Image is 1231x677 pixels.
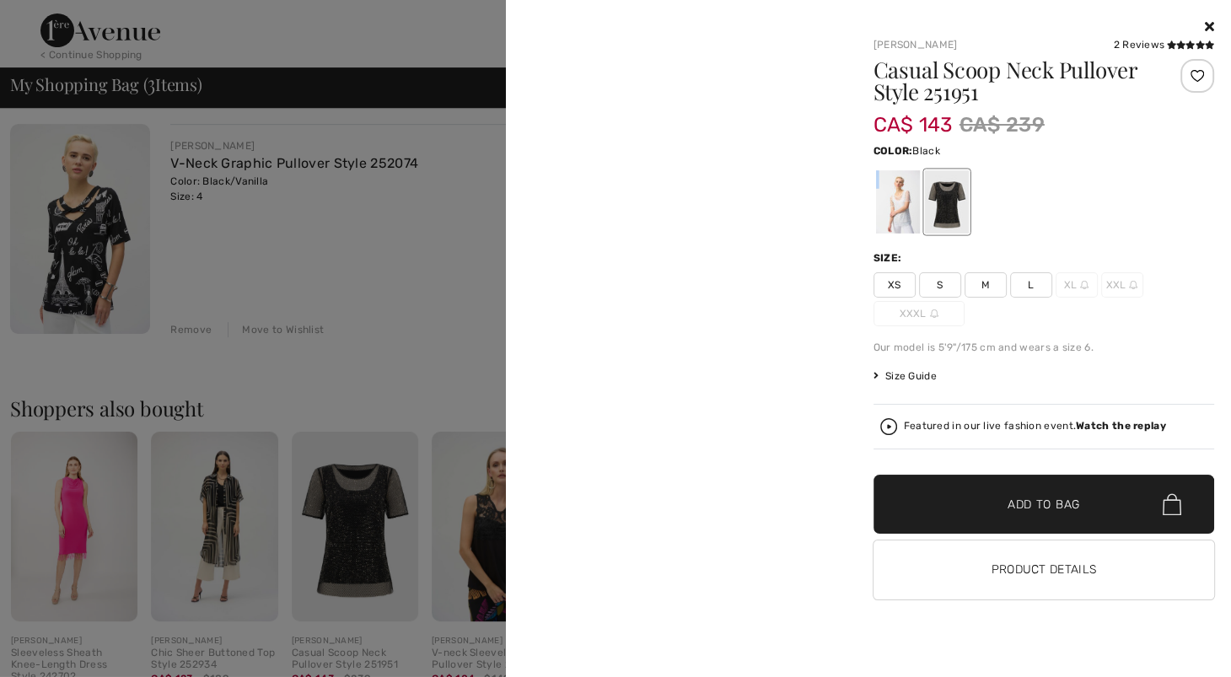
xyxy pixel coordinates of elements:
[1008,496,1080,513] span: Add to Bag
[874,250,906,266] div: Size:
[874,59,1158,103] h1: Casual Scoop Neck Pullover Style 251951
[874,540,1215,599] button: Product Details
[875,170,919,234] div: Vanilla 30
[874,272,916,298] span: XS
[874,301,965,326] span: XXXL
[38,12,73,27] span: Help
[880,418,897,435] img: Watch the replay
[919,272,961,298] span: S
[1010,272,1052,298] span: L
[874,39,958,51] a: [PERSON_NAME]
[965,272,1007,298] span: M
[912,145,940,157] span: Black
[930,309,938,318] img: ring-m.svg
[1076,420,1166,432] strong: Watch the replay
[1056,272,1098,298] span: XL
[874,96,953,137] span: CA$ 143
[874,475,1215,534] button: Add to Bag
[874,145,913,157] span: Color:
[960,110,1045,140] span: CA$ 239
[904,421,1166,432] div: Featured in our live fashion event.
[924,170,968,234] div: Black
[1163,493,1181,515] img: Bag.svg
[1113,37,1214,52] div: 2 Reviews
[874,340,1215,355] div: Our model is 5'9"/175 cm and wears a size 6.
[1129,281,1137,289] img: ring-m.svg
[874,368,937,384] span: Size Guide
[1080,281,1089,289] img: ring-m.svg
[1101,272,1143,298] span: XXL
